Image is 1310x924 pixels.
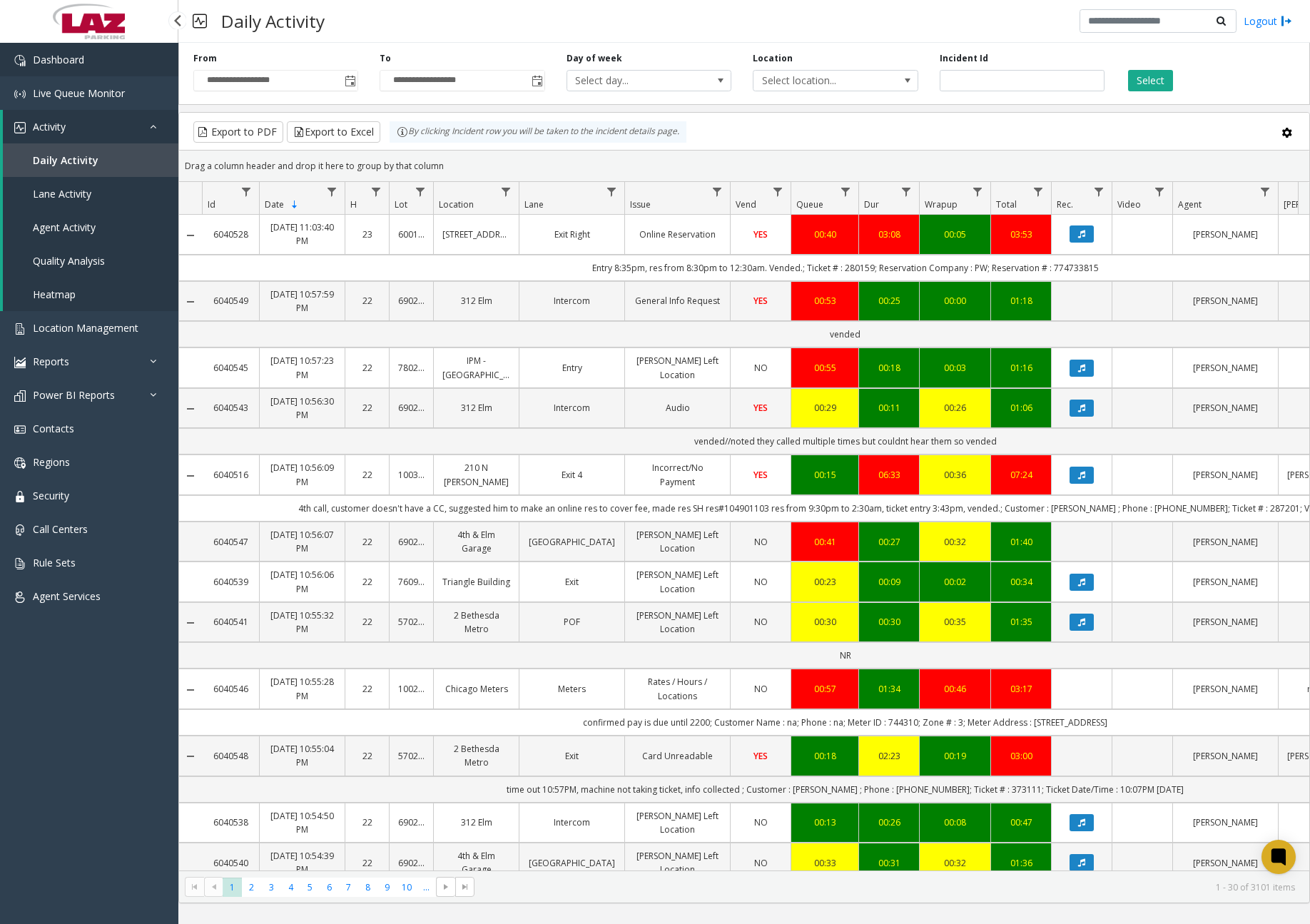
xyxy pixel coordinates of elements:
[1000,401,1042,415] a: 01:06
[354,361,380,375] a: 22
[868,856,910,870] div: 00:31
[1000,749,1042,763] div: 03:00
[928,856,982,870] div: 00:32
[354,682,380,696] a: 22
[800,294,850,308] div: 00:53
[411,182,430,201] a: Lot Filter Menu
[210,682,250,696] a: 6040546
[14,524,26,536] img: 'icon'
[242,878,261,897] span: Page 2
[739,468,782,482] a: YES
[237,182,256,201] a: Id Filter Menu
[800,856,850,870] div: 00:33
[442,354,510,381] a: IPM - [GEOGRAPHIC_DATA]
[1000,468,1042,482] a: 07:24
[928,682,982,696] a: 00:46
[928,468,982,482] div: 00:36
[1000,294,1042,308] div: 01:18
[1182,361,1269,375] a: [PERSON_NAME]
[1000,228,1042,241] a: 03:53
[1000,856,1042,870] div: 01:36
[800,228,850,241] div: 00:40
[33,556,76,569] span: Rule Sets
[754,576,768,588] span: NO
[14,357,26,368] img: 'icon'
[800,749,850,763] a: 00:18
[753,402,768,414] span: YES
[268,568,336,595] a: [DATE] 10:56:06 PM
[210,856,250,870] a: 6040540
[179,230,202,241] a: Collapse Details
[179,296,202,308] a: Collapse Details
[14,55,26,66] img: 'icon'
[398,575,425,589] a: 760910
[397,126,408,138] img: infoIcon.svg
[528,682,616,696] a: Meters
[179,617,202,629] a: Collapse Details
[754,362,768,374] span: NO
[1244,14,1292,29] a: Logout
[739,749,782,763] a: YES
[754,616,768,628] span: NO
[3,244,178,278] a: Quality Analysis
[928,749,982,763] div: 00:19
[33,53,84,66] span: Dashboard
[193,52,217,65] label: From
[3,278,178,311] a: Heatmap
[33,153,98,167] span: Daily Activity
[928,535,982,549] a: 00:32
[868,361,910,375] div: 00:18
[528,294,616,308] a: Intercom
[1000,361,1042,375] a: 01:16
[33,355,69,368] span: Reports
[354,294,380,308] a: 22
[634,749,721,763] a: Card Unreadable
[868,749,910,763] a: 02:23
[268,528,336,555] a: [DATE] 10:56:07 PM
[868,294,910,308] div: 00:25
[754,536,768,548] span: NO
[1182,615,1269,629] a: [PERSON_NAME]
[928,361,982,375] a: 00:03
[14,390,26,402] img: 'icon'
[940,52,988,65] label: Incident Id
[868,615,910,629] a: 00:30
[634,568,721,595] a: [PERSON_NAME] Left Location
[210,535,250,549] a: 6040547
[739,535,782,549] a: NO
[268,461,336,488] a: [DATE] 10:56:09 PM
[210,361,250,375] a: 6040545
[739,615,782,629] a: NO
[800,468,850,482] div: 00:15
[1182,575,1269,589] a: [PERSON_NAME]
[442,609,510,636] a: 2 Bethesda Metro
[928,816,982,829] a: 00:08
[398,615,425,629] a: 570282
[3,210,178,244] a: Agent Activity
[868,401,910,415] a: 00:11
[210,816,250,829] a: 6040538
[897,182,916,201] a: Dur Filter Menu
[436,877,455,897] span: Go to the next page
[528,228,616,241] a: Exit Right
[1000,682,1042,696] a: 03:17
[1281,14,1292,29] img: logout
[398,401,425,415] a: 690249
[634,461,721,488] a: Incorrect/No Payment
[1000,535,1042,549] div: 01:40
[868,682,910,696] a: 01:34
[33,187,91,200] span: Lane Activity
[634,401,721,415] a: Audio
[442,575,510,589] a: Triangle Building
[800,575,850,589] div: 00:23
[567,71,699,91] span: Select day...
[193,4,207,39] img: pageIcon
[179,751,202,762] a: Collapse Details
[179,470,202,482] a: Collapse Details
[800,361,850,375] a: 00:55
[800,816,850,829] div: 00:13
[354,228,380,241] a: 23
